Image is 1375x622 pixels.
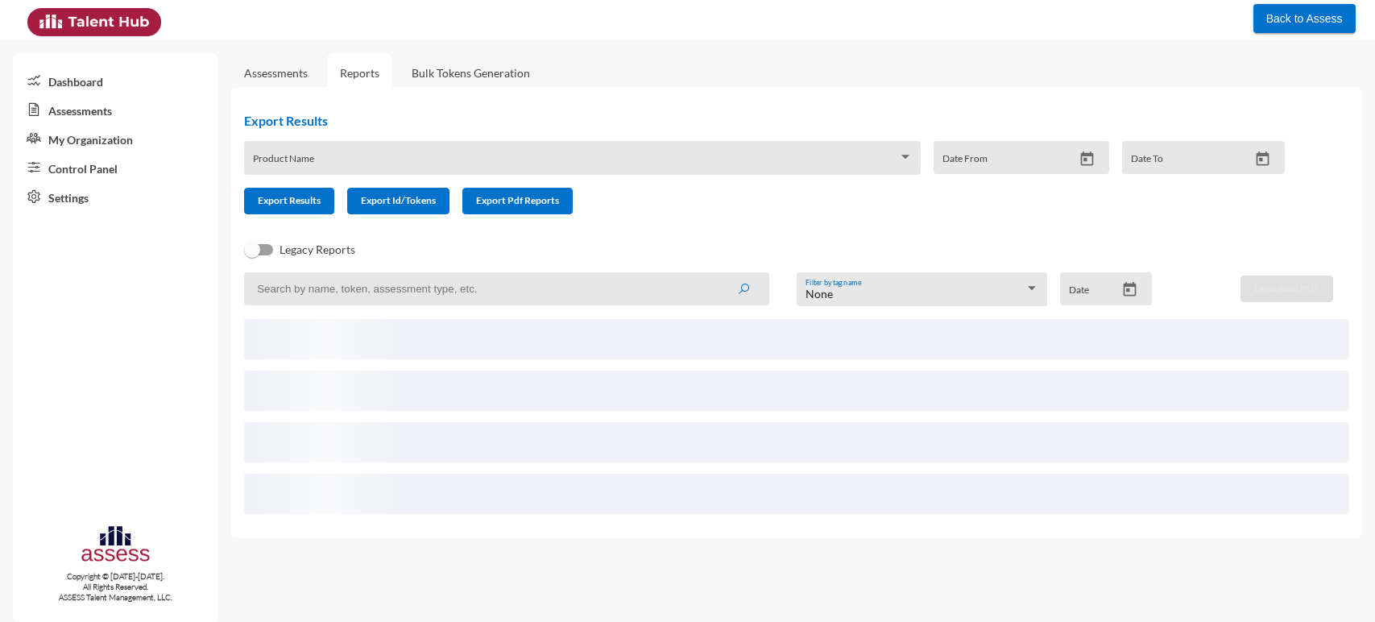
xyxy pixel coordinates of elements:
[1116,281,1144,298] button: Open calendar
[347,188,449,214] button: Export Id/Tokens
[1254,282,1319,294] span: Download PDF
[244,272,769,305] input: Search by name, token, assessment type, etc.
[476,194,559,206] span: Export Pdf Reports
[1249,151,1277,168] button: Open calendar
[327,53,392,93] a: Reports
[1253,4,1356,33] button: Back to Assess
[1266,12,1343,25] span: Back to Assess
[280,240,355,259] span: Legacy Reports
[462,188,573,214] button: Export Pdf Reports
[806,287,833,301] span: None
[13,571,218,603] p: Copyright © [DATE]-[DATE]. All Rights Reserved. ASSESS Talent Management, LLC.
[361,194,436,206] span: Export Id/Tokens
[80,524,151,569] img: assesscompany-logo.png
[1253,8,1356,26] a: Back to Assess
[1240,276,1333,302] button: Download PDF
[13,153,218,182] a: Control Panel
[244,188,334,214] button: Export Results
[244,113,1298,128] h2: Export Results
[258,194,321,206] span: Export Results
[13,124,218,153] a: My Organization
[1073,151,1101,168] button: Open calendar
[13,66,218,95] a: Dashboard
[244,66,308,80] a: Assessments
[13,182,218,211] a: Settings
[13,95,218,124] a: Assessments
[399,53,543,93] a: Bulk Tokens Generation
